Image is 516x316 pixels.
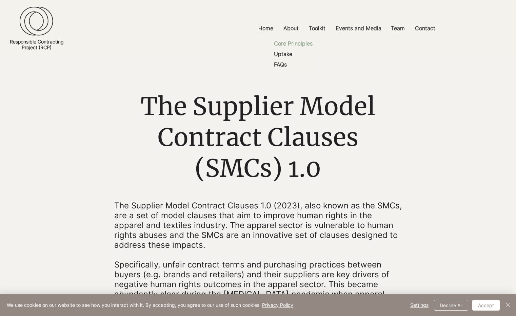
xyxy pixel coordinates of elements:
[412,21,439,36] p: Contact
[270,49,317,59] a: Uptake
[10,39,63,50] a: Responsible ContractingProject (RCP)
[386,21,410,36] a: Team
[270,59,317,70] a: FAQs
[332,21,385,36] p: Events and Media
[410,300,429,310] span: Settings
[331,21,386,36] a: Events and Media
[504,300,512,311] button: Close
[280,21,302,36] p: About
[472,300,500,311] button: Accept
[305,21,329,36] p: Toolkit
[253,21,278,36] a: Home
[271,49,295,59] p: Uptake
[270,38,317,49] a: Core Principles
[141,91,375,184] span: The Supplier Model Contract Clauses (SMCs) 1.0
[178,21,516,36] nav: Site
[271,59,290,70] p: FAQs
[278,21,304,36] a: About
[504,301,512,309] img: Close
[388,21,408,36] p: Team
[271,38,315,49] p: Core Principles
[7,302,293,308] span: We use cookies on our website to see how you interact with it. By accepting, you agree to our use...
[410,21,440,36] a: Contact
[255,21,277,36] p: Home
[434,300,468,311] button: Decline All
[304,21,331,36] a: Toolkit
[262,302,293,308] a: Privacy Policy
[114,201,402,250] span: The Supplier Model Contract Clauses 1.0 (2023), also known as the SMCs, are a set of model clause...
